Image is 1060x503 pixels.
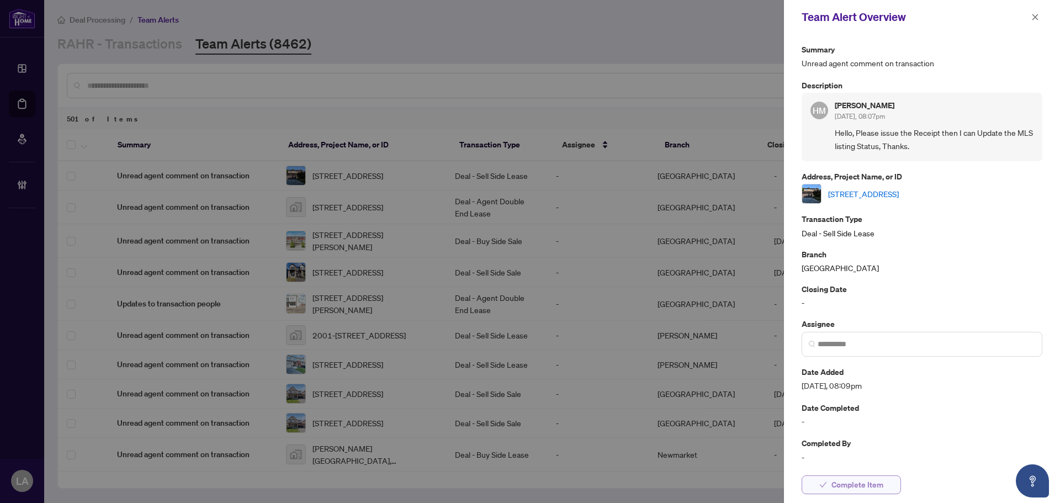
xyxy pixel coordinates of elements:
[802,43,1042,56] p: Summary
[809,341,815,347] img: search_icon
[802,437,1042,449] p: Completed By
[802,401,1042,414] p: Date Completed
[802,170,1042,183] p: Address, Project Name, or ID
[802,213,1042,239] div: Deal - Sell Side Lease
[802,379,1042,392] span: [DATE], 08:09pm
[813,104,825,117] span: HM
[802,57,1042,70] span: Unread agent comment on transaction
[835,102,894,109] h5: [PERSON_NAME]
[802,366,1042,378] p: Date Added
[1031,13,1039,21] span: close
[835,126,1033,152] span: Hello, Please issue the Receipt then I can Update the MLS listing Status, Thanks.
[802,451,1042,464] span: -
[802,475,901,494] button: Complete Item
[835,112,885,120] span: [DATE], 08:07pm
[802,415,1042,428] span: -
[802,184,821,203] img: thumbnail-img
[802,283,1042,309] div: -
[802,213,1042,225] p: Transaction Type
[802,79,1042,92] p: Description
[802,283,1042,295] p: Closing Date
[828,188,899,200] a: [STREET_ADDRESS]
[819,481,827,489] span: check
[831,476,883,494] span: Complete Item
[1016,464,1049,497] button: Open asap
[802,248,1042,274] div: [GEOGRAPHIC_DATA]
[802,248,1042,261] p: Branch
[802,317,1042,330] p: Assignee
[802,9,1028,25] div: Team Alert Overview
